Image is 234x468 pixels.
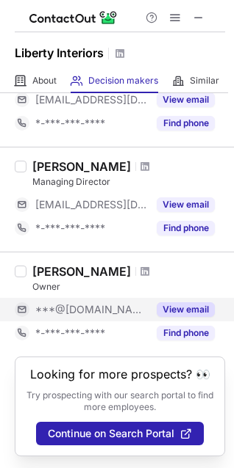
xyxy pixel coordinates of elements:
span: Continue on Search Portal [48,428,174,439]
span: Similar [190,75,219,87]
div: Owner [32,280,225,293]
header: Looking for more prospects? 👀 [30,368,210,381]
button: Reveal Button [157,116,215,131]
button: Reveal Button [157,326,215,340]
span: Decision makers [88,75,158,87]
button: Reveal Button [157,92,215,107]
p: Try prospecting with our search portal to find more employees. [26,390,214,413]
span: About [32,75,57,87]
button: Reveal Button [157,197,215,212]
div: Managing Director [32,175,225,189]
button: Reveal Button [157,302,215,317]
span: ***@[DOMAIN_NAME] [35,303,148,316]
button: Continue on Search Portal [36,422,204,445]
span: [EMAIL_ADDRESS][DOMAIN_NAME] [35,93,148,106]
span: [EMAIL_ADDRESS][DOMAIN_NAME] [35,198,148,211]
button: Reveal Button [157,221,215,235]
div: [PERSON_NAME] [32,264,131,279]
h1: Liberty Interiors [15,44,104,62]
div: [PERSON_NAME] [32,159,131,174]
img: ContactOut v5.3.10 [29,9,118,26]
